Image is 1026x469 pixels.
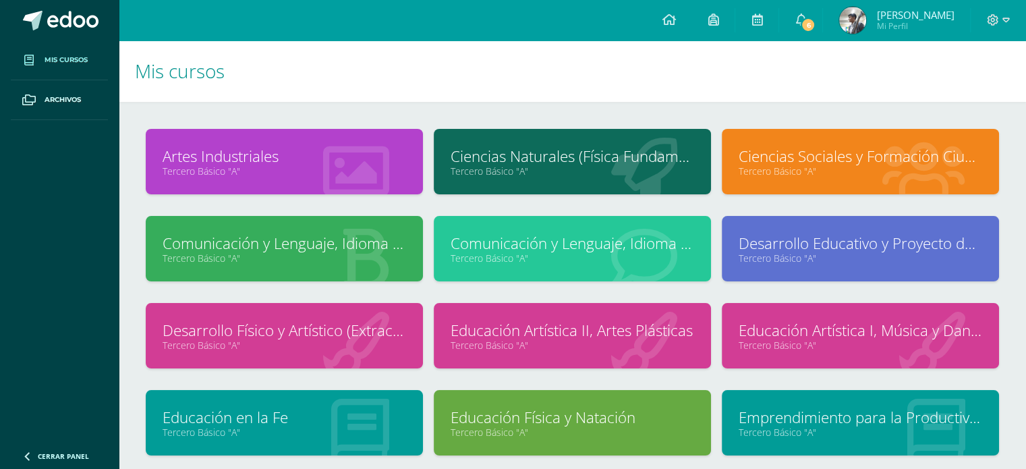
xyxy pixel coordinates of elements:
a: Tercero Básico "A" [451,426,694,439]
a: Tercero Básico "A" [739,252,982,265]
span: Mi Perfil [876,20,954,32]
a: Comunicación y Lenguaje, Idioma Español [163,233,406,254]
a: Educación Artística I, Música y Danza [739,320,982,341]
span: Cerrar panel [38,451,89,461]
span: Mis cursos [135,58,225,84]
a: Tercero Básico "A" [451,339,694,352]
a: Comunicación y Lenguaje, Idioma Extranjero Inglés [451,233,694,254]
a: Tercero Básico "A" [739,426,982,439]
a: Ciencias Naturales (Física Fundamental) [451,146,694,167]
a: Tercero Básico "A" [163,339,406,352]
a: Tercero Básico "A" [451,252,694,265]
a: Tercero Básico "A" [739,165,982,177]
a: Ciencias Sociales y Formación Ciudadana e Interculturalidad [739,146,982,167]
a: Tercero Básico "A" [739,339,982,352]
a: Desarrollo Educativo y Proyecto de Vida [739,233,982,254]
a: Tercero Básico "A" [163,426,406,439]
span: Mis cursos [45,55,88,65]
a: Educación Artística II, Artes Plásticas [451,320,694,341]
span: [PERSON_NAME] [876,8,954,22]
a: Mis cursos [11,40,108,80]
a: Educación Física y Natación [451,407,694,428]
a: Tercero Básico "A" [163,165,406,177]
a: Artes Industriales [163,146,406,167]
span: 6 [801,18,816,32]
img: d987e0568cde711c351fa7369cd05195.png [839,7,866,34]
a: Archivos [11,80,108,120]
a: Desarrollo Físico y Artístico (Extracurricular) [163,320,406,341]
span: Archivos [45,94,81,105]
a: Tercero Básico "A" [163,252,406,265]
a: Tercero Básico "A" [451,165,694,177]
a: Educación en la Fe [163,407,406,428]
a: Emprendimiento para la Productividad [739,407,982,428]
